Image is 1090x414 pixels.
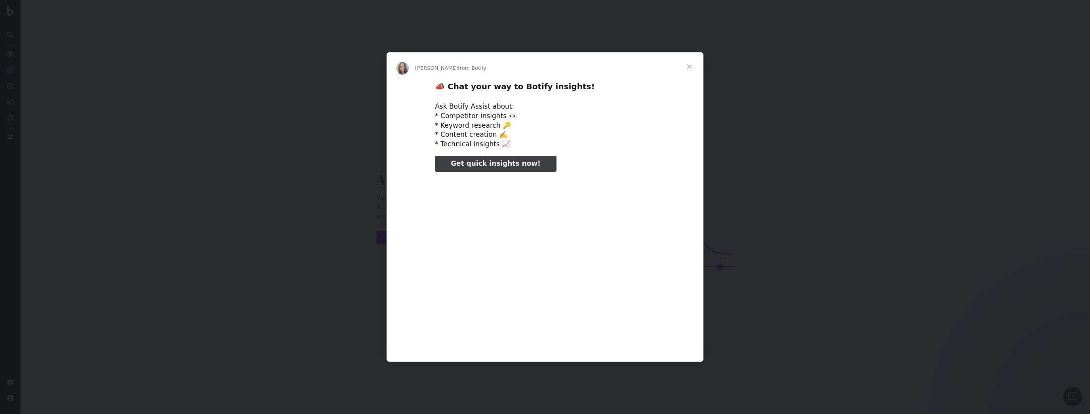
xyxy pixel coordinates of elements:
[435,156,556,172] a: Get quick insights now!
[415,65,458,71] span: [PERSON_NAME]
[675,52,703,81] span: Close
[380,178,710,344] video: Play video
[435,81,655,96] h2: 📣 Chat your way to Botify insights!
[396,62,409,75] img: Profile image for Colleen
[435,102,655,149] div: Ask Botify Assist about: * Competitor insights 👀 * Keyword research 🔑 * Content creation ✍️ * Tec...
[458,65,486,71] span: from Botify
[451,159,540,167] span: Get quick insights now!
